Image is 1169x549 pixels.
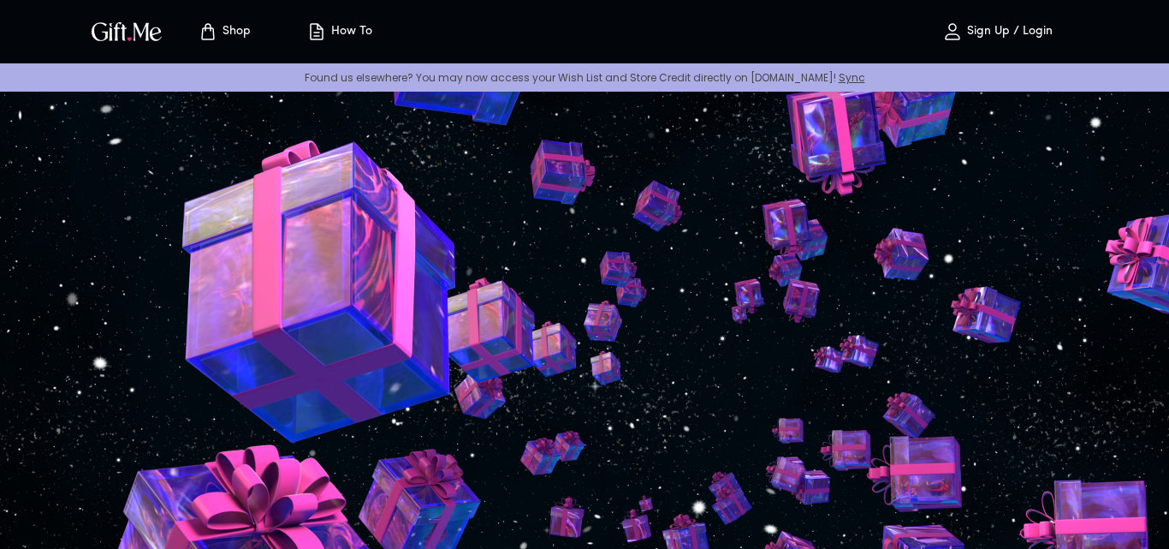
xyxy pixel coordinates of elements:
[963,25,1053,39] p: Sign Up / Login
[327,25,372,39] p: How To
[218,25,251,39] p: Shop
[911,4,1083,59] button: Sign Up / Login
[292,4,386,59] button: How To
[839,70,865,85] a: Sync
[306,21,327,42] img: how-to.svg
[14,70,1155,85] p: Found us elsewhere? You may now access your Wish List and Store Credit directly on [DOMAIN_NAME]!
[86,21,167,42] button: GiftMe Logo
[177,4,271,59] button: Store page
[88,19,165,44] img: GiftMe Logo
